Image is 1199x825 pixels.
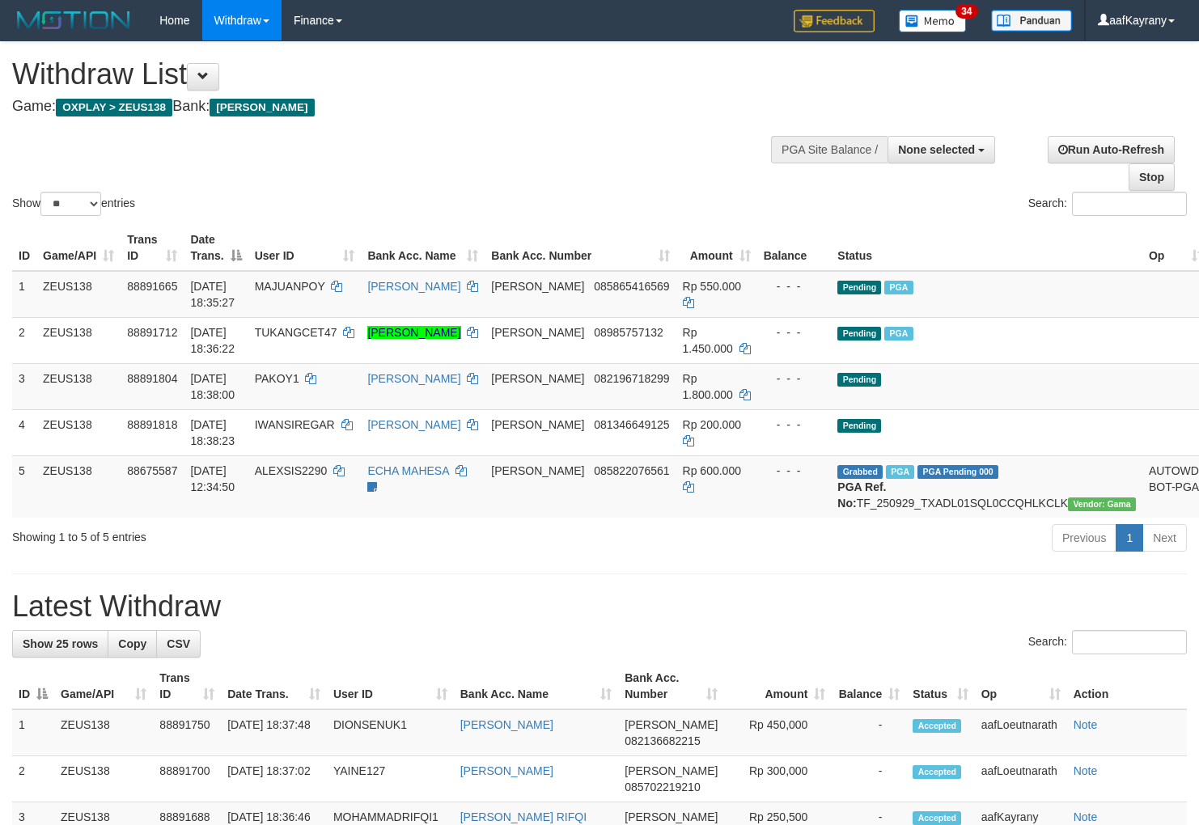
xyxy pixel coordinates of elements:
td: ZEUS138 [36,409,121,455]
span: ALEXSIS2290 [255,464,328,477]
span: 88891665 [127,280,177,293]
span: None selected [898,143,975,156]
td: TF_250929_TXADL01SQL0CCQHLKCLK [831,455,1142,518]
span: [DATE] 18:38:23 [190,418,235,447]
td: YAINE127 [327,756,454,802]
b: PGA Ref. No: [837,480,886,510]
span: [PERSON_NAME] [625,764,718,777]
span: Rp 550.000 [683,280,741,293]
span: [PERSON_NAME] [625,718,718,731]
span: Pending [837,373,881,387]
span: Show 25 rows [23,637,98,650]
div: Showing 1 to 5 of 5 entries [12,522,488,545]
td: aafLoeutnarath [975,756,1067,802]
label: Show entries [12,192,135,216]
th: Balance: activate to sort column ascending [832,663,906,709]
td: ZEUS138 [36,317,121,363]
span: Copy [118,637,146,650]
th: Bank Acc. Name: activate to sort column ascending [361,225,485,271]
div: - - - [764,278,825,294]
span: Marked by aafpengsreynich [886,465,914,479]
span: Accepted [913,765,961,779]
span: Accepted [913,811,961,825]
span: [PERSON_NAME] [210,99,314,116]
div: PGA Site Balance / [771,136,888,163]
th: Status: activate to sort column ascending [906,663,974,709]
span: [DATE] 18:35:27 [190,280,235,309]
span: [PERSON_NAME] [491,372,584,385]
a: Stop [1129,163,1175,191]
span: PAKOY1 [255,372,299,385]
img: MOTION_logo.png [12,8,135,32]
td: 2 [12,317,36,363]
span: Rp 1.800.000 [683,372,733,401]
span: Accepted [913,719,961,733]
th: Date Trans.: activate to sort column ascending [221,663,327,709]
span: [PERSON_NAME] [491,464,584,477]
th: Trans ID: activate to sort column ascending [121,225,184,271]
a: [PERSON_NAME] [367,372,460,385]
select: Showentries [40,192,101,216]
span: [PERSON_NAME] [491,280,584,293]
td: [DATE] 18:37:02 [221,756,327,802]
td: 1 [12,709,54,756]
td: ZEUS138 [36,455,121,518]
label: Search: [1028,630,1187,654]
div: - - - [764,324,825,341]
input: Search: [1072,630,1187,654]
span: 88675587 [127,464,177,477]
td: DIONSENUK1 [327,709,454,756]
h4: Game: Bank: [12,99,783,115]
td: 1 [12,271,36,318]
span: Copy 081346649125 to clipboard [594,418,669,431]
span: 88891818 [127,418,177,431]
h1: Withdraw List [12,58,783,91]
span: Rp 1.450.000 [683,326,733,355]
span: Copy 085822076561 to clipboard [594,464,669,477]
span: Marked by aafanarl [884,327,913,341]
a: [PERSON_NAME] [367,280,460,293]
span: [PERSON_NAME] [491,326,584,339]
th: Status [831,225,1142,271]
a: Show 25 rows [12,630,108,658]
a: Note [1074,718,1098,731]
th: User ID: activate to sort column ascending [327,663,454,709]
td: Rp 450,000 [724,709,832,756]
input: Search: [1072,192,1187,216]
span: [DATE] 18:38:00 [190,372,235,401]
a: Note [1074,810,1098,823]
span: Copy 082136682215 to clipboard [625,734,700,747]
span: OXPLAY > ZEUS138 [56,99,172,116]
th: Amount: activate to sort column ascending [724,663,832,709]
th: ID: activate to sort column descending [12,663,54,709]
a: 1 [1116,524,1143,552]
td: ZEUS138 [54,709,153,756]
span: Grabbed [837,465,883,479]
span: Rp 200.000 [683,418,741,431]
th: Bank Acc. Number: activate to sort column ascending [485,225,676,271]
span: Marked by aafanarl [884,281,913,294]
th: Action [1067,663,1187,709]
span: 88891804 [127,372,177,385]
a: Previous [1052,524,1116,552]
span: Pending [837,281,881,294]
th: User ID: activate to sort column ascending [248,225,362,271]
button: None selected [888,136,995,163]
td: - [832,756,906,802]
th: Trans ID: activate to sort column ascending [153,663,221,709]
th: Game/API: activate to sort column ascending [36,225,121,271]
th: ID [12,225,36,271]
span: Copy 08985757132 to clipboard [594,326,663,339]
a: ECHA MAHESA [367,464,448,477]
span: Pending [837,327,881,341]
a: [PERSON_NAME] [460,718,553,731]
td: 88891700 [153,756,221,802]
span: Copy 085865416569 to clipboard [594,280,669,293]
a: Copy [108,630,157,658]
td: 5 [12,455,36,518]
span: 34 [955,4,977,19]
span: Copy 082196718299 to clipboard [594,372,669,385]
td: Rp 300,000 [724,756,832,802]
a: [PERSON_NAME] [460,764,553,777]
th: Balance [757,225,832,271]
